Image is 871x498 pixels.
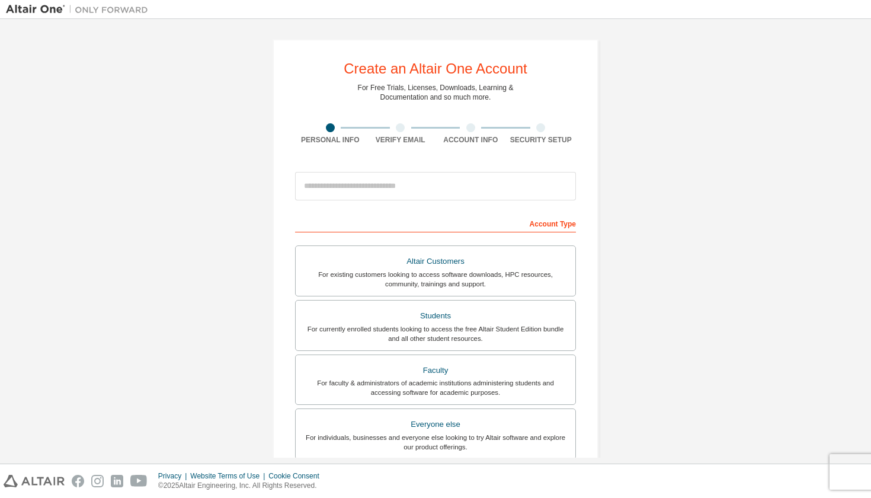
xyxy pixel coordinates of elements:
[303,324,568,343] div: For currently enrolled students looking to access the free Altair Student Edition bundle and all ...
[303,378,568,397] div: For faculty & administrators of academic institutions administering students and accessing softwa...
[358,83,514,102] div: For Free Trials, Licenses, Downloads, Learning & Documentation and so much more.
[295,213,576,232] div: Account Type
[303,308,568,324] div: Students
[158,471,190,481] div: Privacy
[506,135,577,145] div: Security Setup
[268,471,326,481] div: Cookie Consent
[303,253,568,270] div: Altair Customers
[190,471,268,481] div: Website Terms of Use
[4,475,65,487] img: altair_logo.svg
[435,135,506,145] div: Account Info
[366,135,436,145] div: Verify Email
[130,475,148,487] img: youtube.svg
[303,362,568,379] div: Faculty
[344,62,527,76] div: Create an Altair One Account
[91,475,104,487] img: instagram.svg
[303,416,568,433] div: Everyone else
[6,4,154,15] img: Altair One
[72,475,84,487] img: facebook.svg
[111,475,123,487] img: linkedin.svg
[295,135,366,145] div: Personal Info
[158,481,326,491] p: © 2025 Altair Engineering, Inc. All Rights Reserved.
[303,433,568,452] div: For individuals, businesses and everyone else looking to try Altair software and explore our prod...
[303,270,568,289] div: For existing customers looking to access software downloads, HPC resources, community, trainings ...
